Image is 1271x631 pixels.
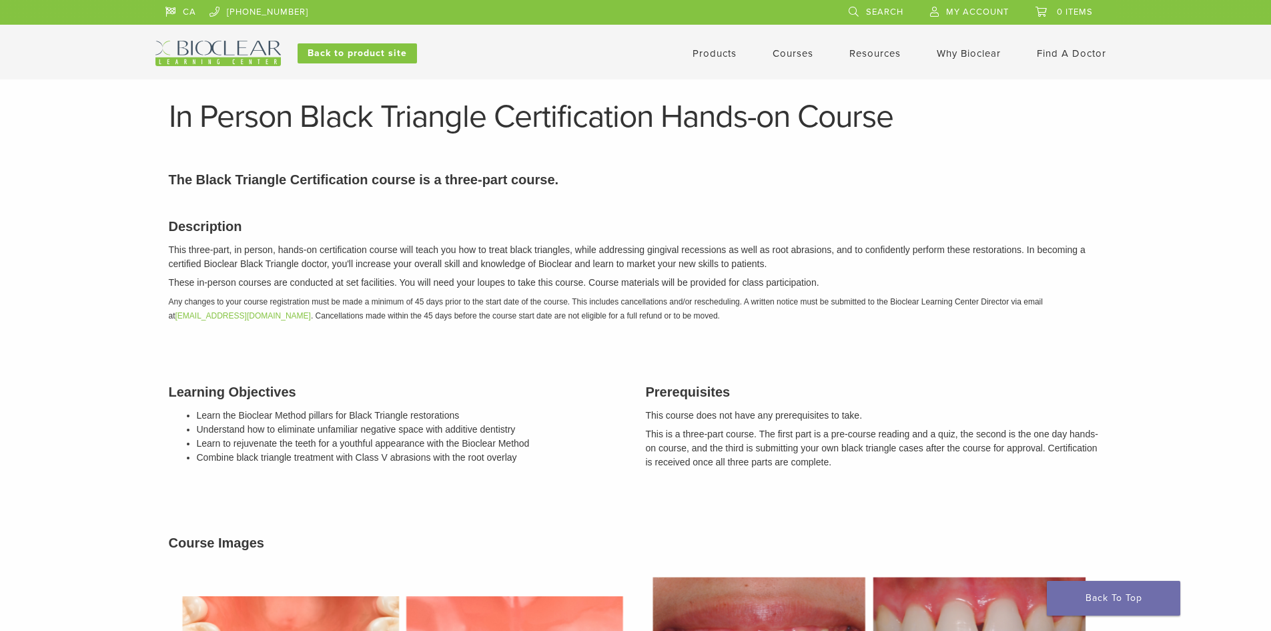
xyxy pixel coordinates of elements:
li: Understand how to eliminate unfamiliar negative space with additive dentistry [197,423,626,437]
h3: Course Images [169,533,1103,553]
li: Learn to rejuvenate the teeth for a youthful appearance with the Bioclear Method [197,437,626,451]
em: Any changes to your course registration must be made a minimum of 45 days prior to the start date... [169,297,1043,321]
h3: Learning Objectives [169,382,626,402]
p: This course does not have any prerequisites to take. [646,409,1103,423]
img: Bioclear [155,41,281,66]
li: Combine black triangle treatment with Class V abrasions with the root overlay [197,451,626,465]
a: Products [693,47,737,59]
span: Search [866,7,903,17]
a: Back To Top [1047,581,1180,616]
p: This three-part, in person, hands-on certification course will teach you how to treat black trian... [169,243,1103,271]
p: This is a three-part course. The first part is a pre-course reading and a quiz, the second is the... [646,427,1103,469]
a: Why Bioclear [937,47,1001,59]
p: These in-person courses are conducted at set facilities. You will need your loupes to take this c... [169,276,1103,290]
p: The Black Triangle Certification course is a three-part course. [169,170,1103,190]
span: 0 items [1057,7,1093,17]
a: Resources [849,47,901,59]
a: Back to product site [298,43,417,63]
span: My Account [946,7,1009,17]
h1: In Person Black Triangle Certification Hands-on Course [169,101,1103,133]
h3: Prerequisites [646,382,1103,402]
a: Find A Doctor [1037,47,1106,59]
h3: Description [169,216,1103,236]
li: Learn the Bioclear Method pillars for Black Triangle restorations [197,409,626,423]
a: Courses [773,47,813,59]
a: [EMAIL_ADDRESS][DOMAIN_NAME] [175,311,311,321]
